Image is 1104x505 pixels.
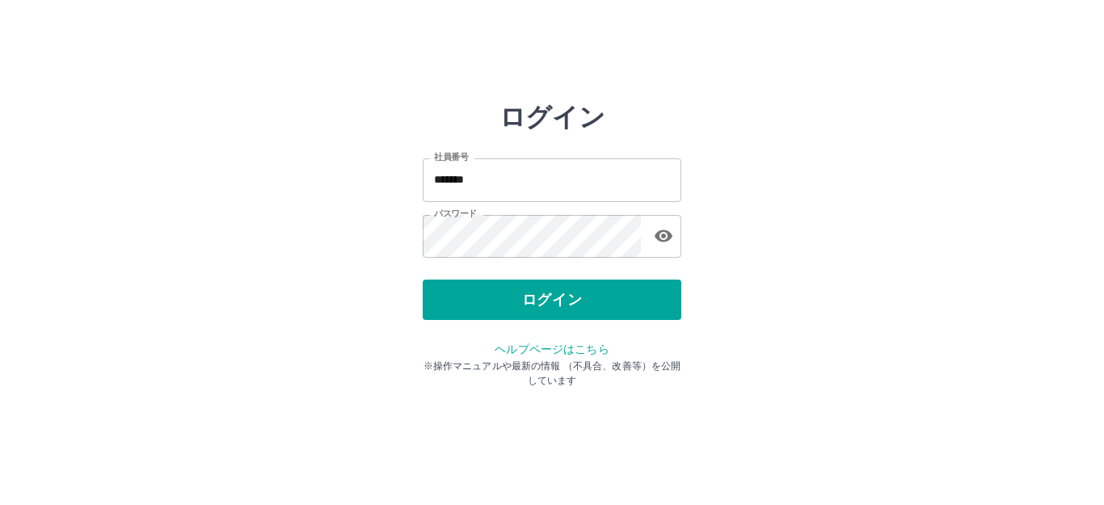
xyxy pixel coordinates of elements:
label: パスワード [434,208,477,220]
button: ログイン [423,280,681,320]
label: 社員番号 [434,151,468,163]
p: ※操作マニュアルや最新の情報 （不具合、改善等）を公開しています [423,359,681,388]
a: ヘルプページはこちら [495,343,609,356]
h2: ログイン [499,102,605,133]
